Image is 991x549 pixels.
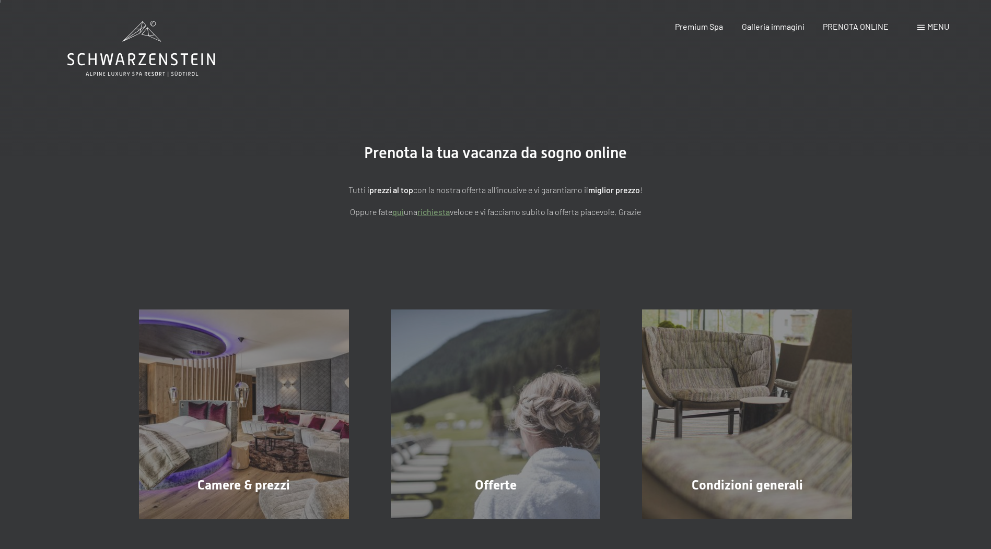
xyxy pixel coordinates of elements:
[417,207,450,217] a: richiesta
[927,21,949,31] span: Menu
[235,205,757,219] p: Oppure fate una veloce e vi facciamo subito la offerta piacevole. Grazie
[118,309,370,519] a: Vacanze in Trentino Alto Adige all'Hotel Schwarzenstein Camere & prezzi
[235,183,757,197] p: Tutti i con la nostra offerta all'incusive e vi garantiamo il !
[369,185,413,195] strong: prezzi al top
[675,21,723,31] a: Premium Spa
[621,309,873,519] a: Vacanze in Trentino Alto Adige all'Hotel Schwarzenstein Condizioni generali
[823,21,889,31] a: PRENOTA ONLINE
[392,207,404,217] a: quì
[475,478,517,493] span: Offerte
[370,309,622,519] a: Vacanze in Trentino Alto Adige all'Hotel Schwarzenstein Offerte
[692,478,803,493] span: Condizioni generali
[588,185,640,195] strong: miglior prezzo
[364,144,627,162] span: Prenota la tua vacanza da sogno online
[197,478,290,493] span: Camere & prezzi
[742,21,805,31] a: Galleria immagini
